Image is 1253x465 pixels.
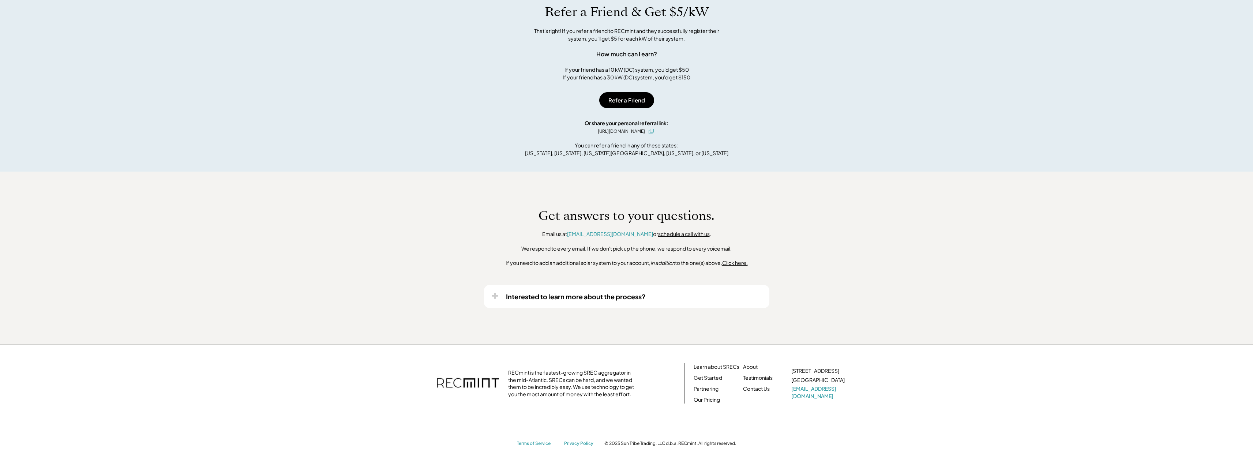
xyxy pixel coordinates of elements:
[437,371,499,396] img: recmint-logotype%403x.png
[722,259,748,266] u: Click here.
[563,66,690,81] div: If your friend has a 10 kW (DC) system, you'd get $50 If your friend has a 30 kW (DC) system, you...
[743,374,773,382] a: Testimonials
[506,259,748,267] div: If you need to add an additional solar system to your account, to the one(s) above,
[526,27,727,42] div: That's right! If you refer a friend to RECmint and they successfully register their system, you'l...
[694,385,719,393] a: Partnering
[525,142,728,157] div: You can refer a friend in any of these states: [US_STATE], [US_STATE], [US_STATE][GEOGRAPHIC_DATA...
[694,396,720,404] a: Our Pricing
[658,230,710,237] a: schedule a call with us
[508,369,638,398] div: RECmint is the fastest-growing SREC aggregator in the mid-Atlantic. SRECs can be hard, and we wan...
[743,363,758,371] a: About
[791,376,845,384] div: [GEOGRAPHIC_DATA]
[791,385,846,400] a: [EMAIL_ADDRESS][DOMAIN_NAME]
[521,245,732,252] div: We respond to every email. If we don't pick up the phone, we respond to every voicemail.
[694,374,722,382] a: Get Started
[545,4,709,20] h1: Refer a Friend & Get $5/kW
[542,230,711,238] div: Email us at or .
[506,292,646,301] div: Interested to learn more about the process?
[604,440,736,446] div: © 2025 Sun Tribe Trading, LLC d.b.a. RECmint. All rights reserved.
[564,440,597,447] a: Privacy Policy
[567,230,653,237] a: [EMAIL_ADDRESS][DOMAIN_NAME]
[599,92,654,108] button: Refer a Friend
[596,50,657,59] div: How much can I earn?
[517,440,557,447] a: Terms of Service
[585,119,668,127] div: Or share your personal referral link:
[791,367,839,375] div: [STREET_ADDRESS]
[743,385,770,393] a: Contact Us
[598,128,645,135] div: [URL][DOMAIN_NAME]
[647,127,656,136] button: click to copy
[539,208,714,224] h1: Get answers to your questions.
[694,363,739,371] a: Learn about SRECs
[650,259,675,266] em: in addition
